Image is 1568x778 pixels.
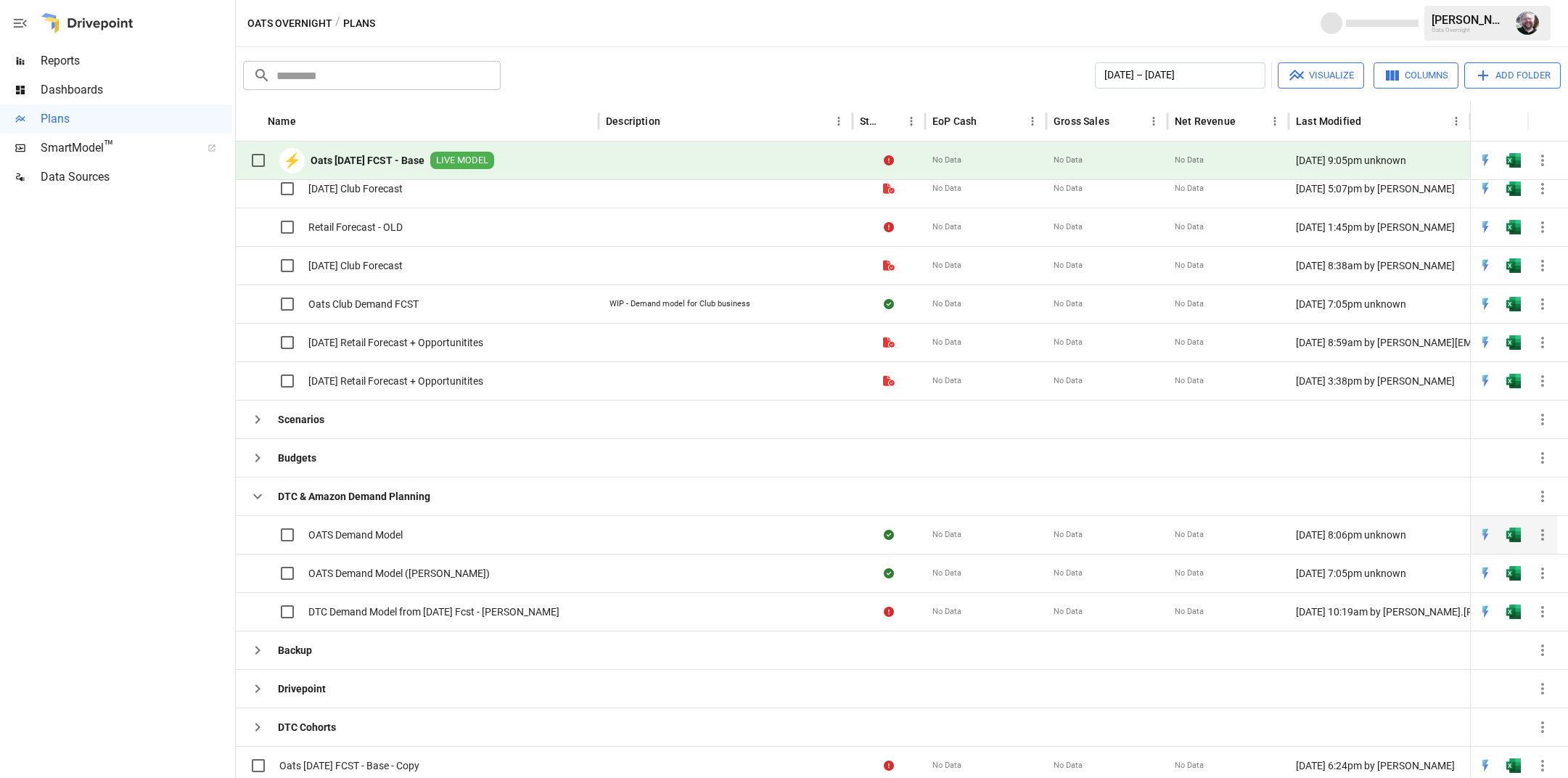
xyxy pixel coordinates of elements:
[1054,606,1083,618] span: No Data
[1289,208,1470,246] div: [DATE] 1:45pm by [PERSON_NAME]
[1054,375,1083,387] span: No Data
[1478,181,1493,196] div: Open in Quick Edit
[1289,515,1470,554] div: [DATE] 8:06pm unknown
[1374,62,1458,89] button: Columns
[1175,760,1204,771] span: No Data
[1478,605,1493,619] div: Open in Quick Edit
[883,374,895,388] div: File is not a valid Drivepoint model
[1478,297,1493,311] div: Open in Quick Edit
[311,153,424,168] b: Oats [DATE] FCST - Base
[1478,335,1493,350] img: quick-edit-flash.b8aec18c.svg
[104,137,114,155] span: ™
[1478,758,1493,773] img: quick-edit-flash.b8aec18c.svg
[1506,153,1521,168] img: excel-icon.76473adf.svg
[1175,337,1204,348] span: No Data
[308,566,490,581] span: OATS Demand Model ([PERSON_NAME])
[1289,592,1470,631] div: [DATE] 10:19am by [PERSON_NAME].[PERSON_NAME] undefined
[884,528,894,542] div: Sync complete
[884,220,894,234] div: Error during sync.
[279,758,419,773] span: Oats [DATE] FCST - Base - Copy
[1506,605,1521,619] div: Open in Excel
[1506,153,1521,168] div: Open in Excel
[1506,566,1521,581] div: Open in Excel
[1478,297,1493,311] img: quick-edit-flash.b8aec18c.svg
[884,605,894,619] div: Error during sync.
[883,258,895,273] div: File is not a valid Drivepoint model
[308,528,403,542] span: OATS Demand Model
[247,15,332,33] button: Oats Overnight
[1432,13,1507,27] div: [PERSON_NAME]
[1289,246,1470,284] div: [DATE] 8:38am by [PERSON_NAME]
[1506,566,1521,581] img: excel-icon.76473adf.svg
[1478,181,1493,196] img: quick-edit-flash.b8aec18c.svg
[1289,323,1470,361] div: [DATE] 8:59am by [PERSON_NAME][EMAIL_ADDRESS][PERSON_NAME][DOMAIN_NAME] undefined
[609,298,750,310] div: WIP - Demand model for Club business
[1478,528,1493,542] img: quick-edit-flash.b8aec18c.svg
[932,568,961,579] span: No Data
[1289,554,1470,592] div: [DATE] 7:05pm unknown
[1432,27,1507,33] div: Oats Overnight
[1478,566,1493,581] div: Open in Quick Edit
[41,168,232,186] span: Data Sources
[1175,529,1204,541] span: No Data
[1478,153,1493,168] img: quick-edit-flash.b8aec18c.svg
[308,335,483,350] span: [DATE] Retail Forecast + Opportunitites
[883,181,895,196] div: File is not a valid Drivepoint model
[1022,111,1043,131] button: EoP Cash column menu
[932,760,961,771] span: No Data
[1289,142,1470,180] div: [DATE] 9:05pm unknown
[1478,153,1493,168] div: Open in Quick Edit
[1464,62,1561,89] button: Add Folder
[41,139,192,157] span: SmartModel
[1054,115,1109,127] div: Gross Sales
[932,155,961,166] span: No Data
[430,154,494,168] span: LIVE MODEL
[308,258,403,273] span: [DATE] Club Forecast
[1289,284,1470,323] div: [DATE] 7:05pm unknown
[1506,181,1521,196] div: Open in Excel
[1506,258,1521,273] div: Open in Excel
[1506,605,1521,619] img: excel-icon.76473adf.svg
[1175,260,1204,271] span: No Data
[268,115,296,127] div: Name
[1478,605,1493,619] img: quick-edit-flash.b8aec18c.svg
[1506,335,1521,350] div: Open in Excel
[1506,335,1521,350] img: excel-icon.76473adf.svg
[1506,297,1521,311] div: Open in Excel
[901,111,921,131] button: Status column menu
[278,643,312,658] b: Backup
[1054,221,1083,233] span: No Data
[1054,298,1083,310] span: No Data
[1506,758,1521,773] img: excel-icon.76473adf.svg
[1175,568,1204,579] span: No Data
[1278,62,1364,89] button: Visualize
[41,81,232,99] span: Dashboards
[932,260,961,271] span: No Data
[1054,760,1083,771] span: No Data
[278,412,324,427] b: Scenarios
[978,111,998,131] button: Sort
[884,566,894,581] div: Sync complete
[1478,220,1493,234] img: quick-edit-flash.b8aec18c.svg
[1506,220,1521,234] div: Open in Excel
[884,153,894,168] div: Error during sync.
[606,115,660,127] div: Description
[1175,221,1204,233] span: No Data
[932,221,961,233] span: No Data
[932,298,961,310] span: No Data
[1289,361,1470,400] div: [DATE] 3:38pm by [PERSON_NAME]
[278,489,430,504] b: DTC & Amazon Demand Planning
[41,52,232,70] span: Reports
[1054,260,1083,271] span: No Data
[1289,169,1470,208] div: [DATE] 5:07pm by [PERSON_NAME]
[1506,374,1521,388] img: excel-icon.76473adf.svg
[883,335,895,350] div: File is not a valid Drivepoint model
[308,181,403,196] span: [DATE] Club Forecast
[884,297,894,311] div: Sync complete
[278,720,336,734] b: DTC Cohorts
[1516,12,1539,35] img: Thomas Keller
[297,111,318,131] button: Sort
[932,529,961,541] span: No Data
[1175,155,1204,166] span: No Data
[308,220,403,234] span: Retail Forecast - OLD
